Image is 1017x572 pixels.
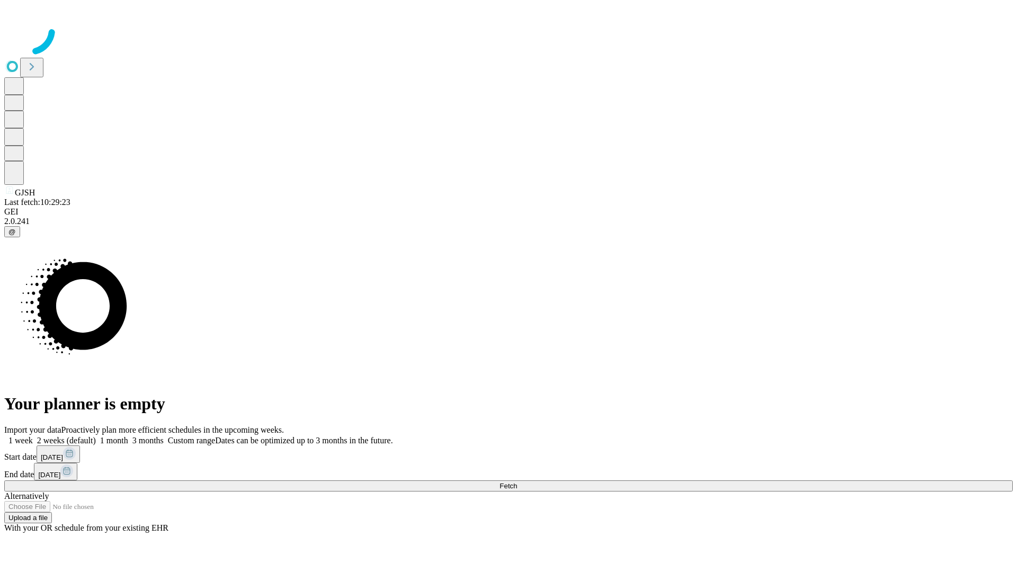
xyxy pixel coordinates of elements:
[41,453,63,461] span: [DATE]
[8,228,16,236] span: @
[100,436,128,445] span: 1 month
[4,445,1013,463] div: Start date
[132,436,164,445] span: 3 months
[215,436,392,445] span: Dates can be optimized up to 3 months in the future.
[37,445,80,463] button: [DATE]
[34,463,77,480] button: [DATE]
[4,463,1013,480] div: End date
[4,217,1013,226] div: 2.0.241
[4,425,61,434] span: Import your data
[499,482,517,490] span: Fetch
[4,480,1013,491] button: Fetch
[4,198,70,207] span: Last fetch: 10:29:23
[8,436,33,445] span: 1 week
[4,512,52,523] button: Upload a file
[61,425,284,434] span: Proactively plan more efficient schedules in the upcoming weeks.
[4,491,49,501] span: Alternatively
[37,436,96,445] span: 2 weeks (default)
[168,436,215,445] span: Custom range
[38,471,60,479] span: [DATE]
[4,207,1013,217] div: GEI
[4,226,20,237] button: @
[4,523,168,532] span: With your OR schedule from your existing EHR
[4,394,1013,414] h1: Your planner is empty
[15,188,35,197] span: GJSH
